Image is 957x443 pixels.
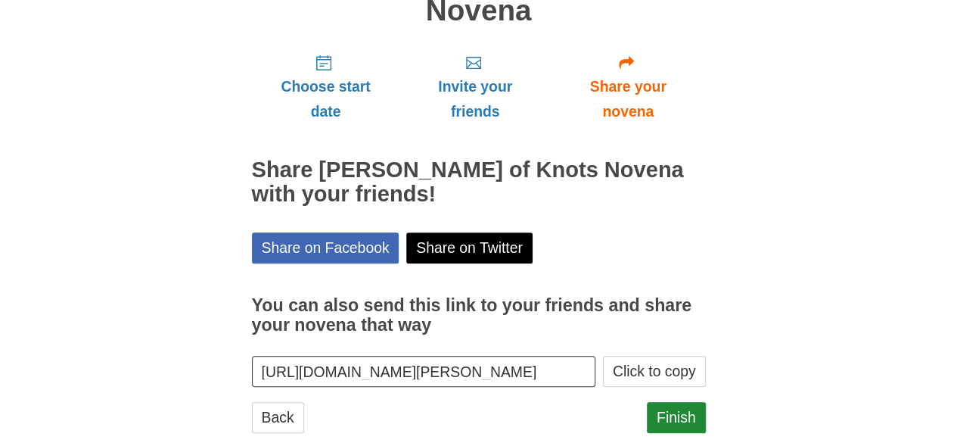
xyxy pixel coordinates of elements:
span: Invite your friends [415,74,535,124]
button: Click to copy [603,356,706,387]
a: Share on Twitter [406,232,533,264]
span: Choose start date [267,74,385,124]
a: Back [252,402,304,433]
a: Share on Facebook [252,232,399,264]
a: Share your novena [551,42,706,132]
h3: You can also send this link to your friends and share your novena that way [252,296,706,335]
a: Finish [647,402,706,433]
span: Share your novena [566,74,691,124]
a: Choose start date [252,42,400,132]
a: Invite your friends [399,42,550,132]
h2: Share [PERSON_NAME] of Knots Novena with your friends! [252,158,706,207]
